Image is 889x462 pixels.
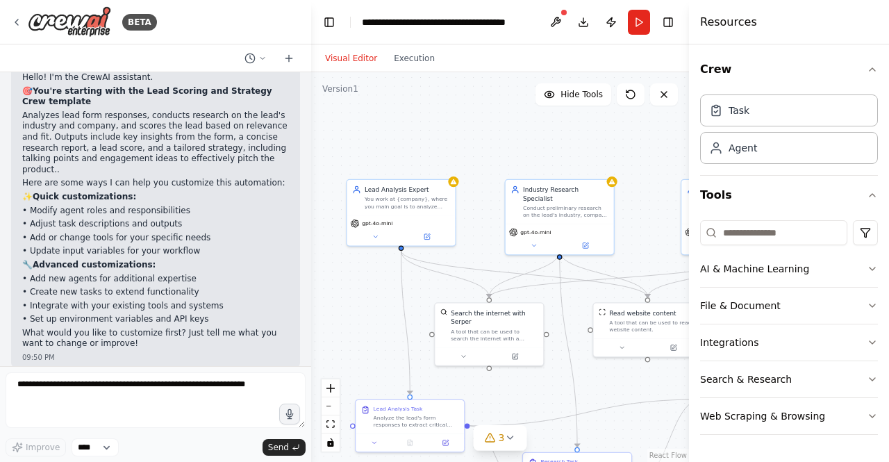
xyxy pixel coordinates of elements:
button: zoom out [322,397,340,415]
button: Hide Tools [535,83,611,106]
span: gpt-4o-mini [362,220,392,227]
div: 09:50 PM [22,352,289,363]
a: React Flow attribution [649,452,687,459]
button: Web Scraping & Browsing [700,398,878,434]
p: Here are some ways I can help you customize this automation: [22,178,289,189]
div: Crew [700,89,878,175]
button: Send [263,439,306,456]
div: React Flow controls [322,379,340,452]
p: Analyzes lead form responses, conducts research on the lead's industry and company, and scores th... [22,110,289,176]
div: Lead Analysis Expert [365,185,450,195]
span: Send [268,442,289,453]
div: SerperDevToolSearch the internet with SerperA tool that can be used to search the internet with a... [434,302,544,366]
button: Open in side panel [560,240,610,251]
button: Integrations [700,324,878,361]
div: Conduct preliminary research on the lead's industry, company size, and AI use case to provide a s... [523,205,608,219]
button: toggle interactivity [322,434,340,452]
nav: breadcrumb [362,15,518,29]
p: Hello! I'm the CrewAI assistant. [22,72,289,83]
div: You work at {company}, where you main goal is to analyze leads form responses to extract essentia... [365,196,450,210]
g: Edge from 14522d44-cf14-4517-a4a0-c5a12647f46c to b8f3d6b7-4798-4e83-a0b9-00bece09fdb7 [555,251,651,297]
p: • Adjust task descriptions and outputs [22,219,289,230]
g: Edge from 38a434b5-a8ee-47bb-81e6-944f5a87230e to 7d9d6927-5caa-4798-b660-0a8c68efe85c [470,395,702,431]
button: Improve [6,438,66,456]
p: • Add new agents for additional expertise [22,274,289,285]
p: • Modify agent roles and responsibilities [22,206,289,217]
button: zoom in [322,379,340,397]
button: Search & Research [700,361,878,397]
div: Industry Research SpecialistConduct preliminary research on the lead's industry, company size, an... [504,179,614,256]
button: Hide left sidebar [319,13,339,32]
button: Open in side panel [649,343,699,353]
span: Hide Tools [560,89,603,100]
span: Improve [26,442,60,453]
img: ScrapeWebsiteTool [599,308,606,315]
div: A tool that can be used to read a website content. [609,319,696,333]
span: gpt-4o-mini [520,229,551,236]
button: AI & Machine Learning [700,251,878,287]
div: Read website content [609,308,676,317]
p: • Add or change tools for your specific needs [22,233,289,244]
p: 🔧 [22,260,289,271]
p: 🎯 [22,86,289,108]
div: A tool that can be used to search the internet with a search_query. Supports different search typ... [451,328,538,342]
strong: You're starting with the Lead Scoring and Strategy Crew template [22,86,272,107]
div: Search the internet with Serper [451,308,538,326]
button: Start a new chat [278,50,300,67]
div: ScrapeWebsiteToolRead website contentA tool that can be used to read a website content. [592,302,702,357]
button: Execution [385,50,443,67]
p: • Update input variables for your workflow [22,246,289,257]
div: Task [729,104,749,117]
div: Analyze the lead's form responses to extract critical information that might be useful for scorin... [374,414,459,428]
img: Logo [28,6,111,38]
p: • Create new tasks to extend functionality [22,287,289,298]
button: Open in side panel [490,352,540,362]
button: Hide right sidebar [658,13,678,32]
button: File & Document [700,288,878,324]
button: Click to speak your automation idea [279,404,300,424]
button: Switch to previous chat [239,50,272,67]
g: Edge from 89b06761-059f-4533-bf9b-7df6b5e6dc26 to 73e1d804-0a64-44af-bdd8-b236b4a54fb0 [397,251,493,297]
div: Lead Analysis TaskAnalyze the lead's form responses to extract critical information that might be... [355,399,465,453]
strong: Advanced customizations: [33,260,156,270]
img: SerperDevTool [440,308,447,315]
p: ✨ [22,192,289,203]
button: Tools [700,176,878,215]
button: No output available [391,438,429,448]
button: Crew [700,50,878,89]
div: Industry Research Specialist [523,185,608,203]
button: Open in side panel [431,438,461,448]
p: • Integrate with your existing tools and systems [22,301,289,312]
strong: Quick customizations: [33,192,136,201]
button: Visual Editor [317,50,385,67]
span: 3 [499,431,505,445]
div: Lead Analysis Task [374,406,423,413]
p: What would you like to customize first? Just tell me what you want to change or improve! [22,328,289,349]
button: 3 [474,425,527,451]
p: • Set up environment variables and API keys [22,314,289,325]
button: fit view [322,415,340,434]
div: Version 1 [322,83,358,94]
div: Lead Analysis ExpertYou work at {company}, where you main goal is to analyze leads form responses... [346,179,456,247]
g: Edge from 89b06761-059f-4533-bf9b-7df6b5e6dc26 to b8f3d6b7-4798-4e83-a0b9-00bece09fdb7 [397,251,652,297]
g: Edge from 89b06761-059f-4533-bf9b-7df6b5e6dc26 to 38a434b5-a8ee-47bb-81e6-944f5a87230e [397,251,414,395]
div: Agent [729,141,757,155]
div: Tools [700,215,878,446]
button: Open in side panel [402,231,452,242]
div: BETA [122,14,157,31]
g: Edge from 14522d44-cf14-4517-a4a0-c5a12647f46c to b9147602-40dc-4afe-ae4f-75aed73cb5d6 [555,251,581,447]
h4: Resources [700,14,757,31]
